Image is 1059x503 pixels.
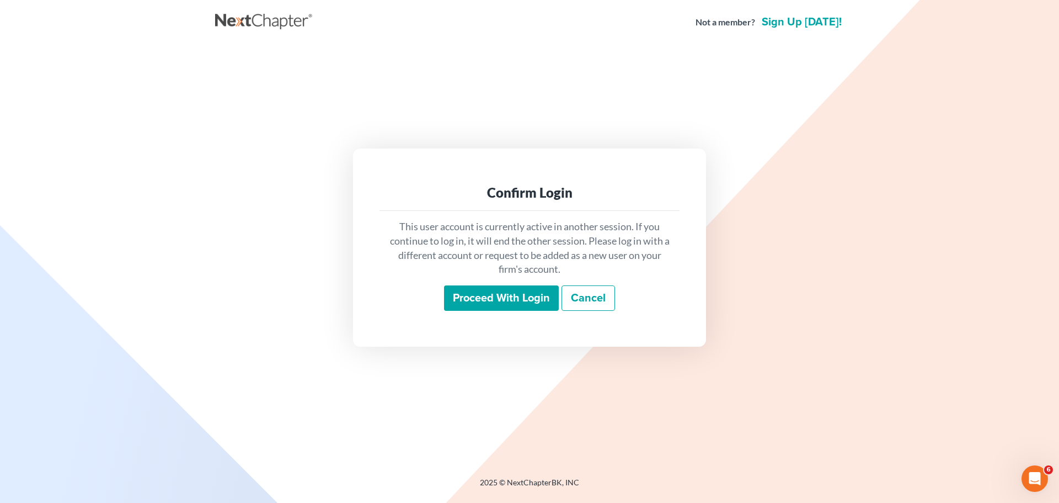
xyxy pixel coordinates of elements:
[388,184,671,202] div: Confirm Login
[760,17,844,28] a: Sign up [DATE]!
[1021,465,1048,492] iframe: Intercom live chat
[1044,465,1053,474] span: 6
[388,220,671,277] p: This user account is currently active in another session. If you continue to log in, it will end ...
[561,285,615,311] a: Cancel
[444,285,559,311] input: Proceed with login
[215,477,844,497] div: 2025 © NextChapterBK, INC
[696,16,755,29] strong: Not a member?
